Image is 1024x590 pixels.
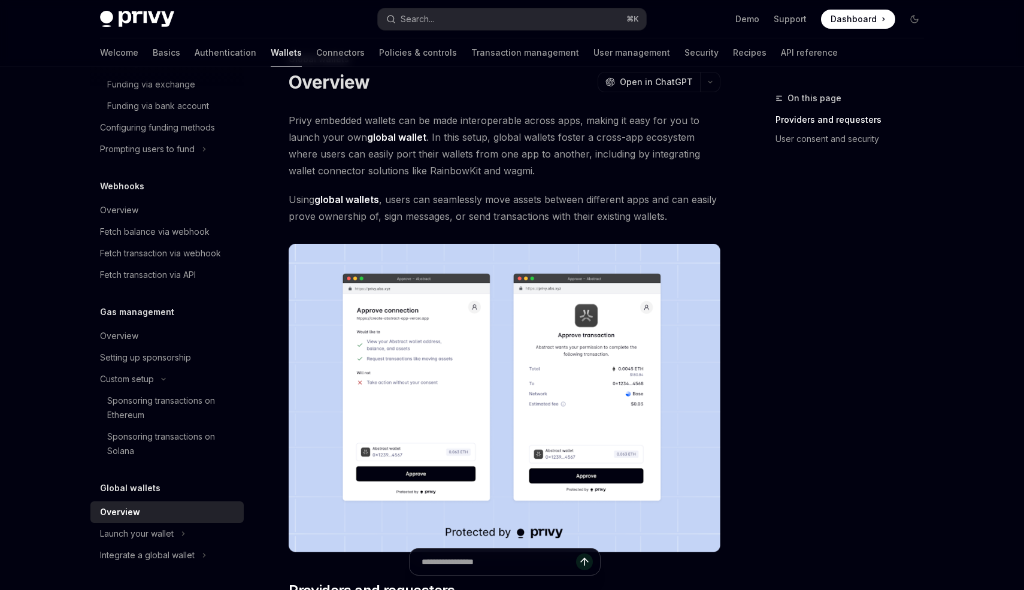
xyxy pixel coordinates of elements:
h5: Global wallets [100,481,160,495]
a: Sponsoring transactions on Ethereum [90,390,244,426]
strong: global wallets [314,193,379,205]
button: Send message [576,553,593,570]
a: Recipes [733,38,767,67]
a: Overview [90,199,244,221]
a: Security [684,38,719,67]
div: Sponsoring transactions on Solana [107,429,237,458]
a: Connectors [316,38,365,67]
span: Privy embedded wallets can be made interoperable across apps, making it easy for you to launch yo... [289,112,720,179]
a: Policies & controls [379,38,457,67]
a: Setting up sponsorship [90,347,244,368]
div: Search... [401,12,434,26]
h5: Gas management [100,305,174,319]
div: Funding via bank account [107,99,209,113]
a: Transaction management [471,38,579,67]
span: Dashboard [831,13,877,25]
a: Funding via bank account [90,95,244,117]
div: Sponsoring transactions on Ethereum [107,394,237,422]
a: Fetch balance via webhook [90,221,244,243]
button: Open in ChatGPT [598,72,700,92]
button: Search...⌘K [378,8,646,30]
a: Overview [90,501,244,523]
h5: Webhooks [100,179,144,193]
a: User management [593,38,670,67]
span: Open in ChatGPT [620,76,693,88]
button: Toggle dark mode [905,10,924,29]
a: Basics [153,38,180,67]
a: Authentication [195,38,256,67]
div: Setting up sponsorship [100,350,191,365]
div: Overview [100,329,138,343]
div: Fetch balance via webhook [100,225,210,239]
span: On this page [787,91,841,105]
div: Prompting users to fund [100,142,195,156]
a: Overview [90,325,244,347]
img: images/Crossapp.png [289,244,720,552]
a: Providers and requesters [775,110,934,129]
div: Fetch transaction via API [100,268,196,282]
div: Fetch transaction via webhook [100,246,221,261]
div: Custom setup [100,372,154,386]
div: Overview [100,505,140,519]
h1: Overview [289,71,369,93]
a: Support [774,13,807,25]
span: ⌘ K [626,14,639,24]
a: Fetch transaction via API [90,264,244,286]
strong: global wallet [367,131,426,143]
a: Wallets [271,38,302,67]
span: Using , users can seamlessly move assets between different apps and can easily prove ownership of... [289,191,720,225]
img: dark logo [100,11,174,28]
a: Configuring funding methods [90,117,244,138]
a: API reference [781,38,838,67]
div: Configuring funding methods [100,120,215,135]
a: Demo [735,13,759,25]
a: Welcome [100,38,138,67]
a: User consent and security [775,129,934,149]
div: Launch your wallet [100,527,174,541]
a: Fetch transaction via webhook [90,243,244,264]
a: Sponsoring transactions on Solana [90,426,244,462]
div: Integrate a global wallet [100,548,195,562]
div: Overview [100,203,138,217]
a: Dashboard [821,10,895,29]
